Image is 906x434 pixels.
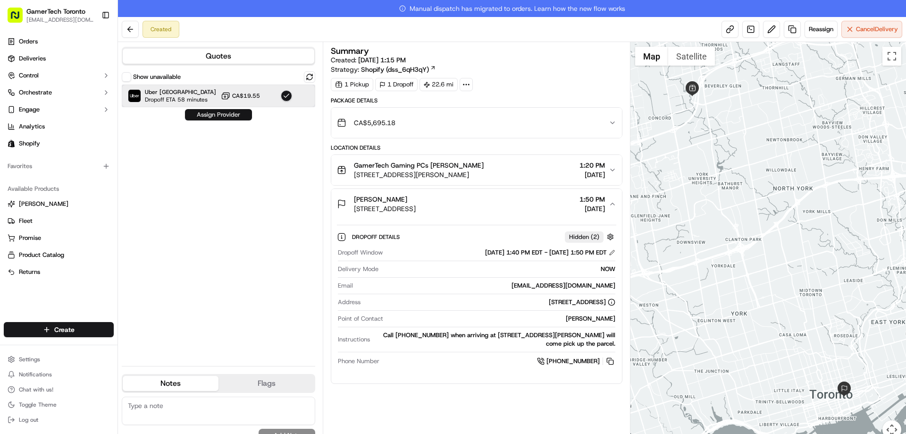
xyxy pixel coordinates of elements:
[4,159,114,174] div: Favorites
[4,34,114,49] a: Orders
[4,398,114,411] button: Toggle Theme
[331,189,621,219] button: [PERSON_NAME][STREET_ADDRESS]1:50 PM[DATE]
[4,213,114,229] button: Fleet
[331,219,621,383] div: [PERSON_NAME][STREET_ADDRESS]1:50 PM[DATE]
[9,9,28,28] img: Nash
[84,146,103,154] span: [DATE]
[19,251,64,259] span: Product Catalog
[4,119,114,134] a: Analytics
[89,211,151,221] span: API Documentation
[338,265,378,273] span: Delivery Mode
[387,315,615,323] div: [PERSON_NAME]
[338,357,379,366] span: Phone Number
[357,281,615,290] div: [EMAIL_ADDRESS][DOMAIN_NAME]
[549,298,615,306] div: [STREET_ADDRESS]
[331,78,373,91] div: 1 Pickup
[882,47,901,66] button: Toggle fullscreen view
[4,322,114,337] button: Create
[160,93,172,104] button: Start new chat
[123,49,314,64] button: Quotes
[354,195,407,204] span: [PERSON_NAME]
[569,233,599,241] span: Hidden ( 2 )
[4,102,114,117] button: Engage
[4,85,114,100] button: Orchestrate
[9,212,17,220] div: 📗
[354,161,484,170] span: GamerTech Gaming PCs [PERSON_NAME]
[80,212,87,220] div: 💻
[232,92,260,100] span: CA$19.55
[123,376,218,391] button: Notes
[361,65,436,74] a: Shopify (dss_6qH3qY)
[399,4,625,13] span: Manual dispatch has migrated to orders. Learn how the new flow works
[331,97,622,104] div: Package Details
[84,172,103,179] span: [DATE]
[25,61,170,71] input: Got a question? Start typing here...
[19,54,46,63] span: Deliveries
[4,247,114,263] button: Product Catalog
[4,51,114,66] a: Deliveries
[42,100,130,107] div: We're available if you need us!
[42,90,155,100] div: Start new chat
[26,16,94,24] button: [EMAIL_ADDRESS][DOMAIN_NAME]
[579,170,605,179] span: [DATE]
[338,281,353,290] span: Email
[19,211,72,221] span: Knowledge Base
[94,234,114,241] span: Pylon
[218,376,314,391] button: Flags
[78,172,82,179] span: •
[375,78,418,91] div: 1 Dropoff
[29,146,76,154] span: [PERSON_NAME]
[19,217,33,225] span: Fleet
[485,248,615,257] div: [DATE] 1:40 PM EDT - [DATE] 1:50 PM EDT
[4,264,114,280] button: Returns
[4,353,114,366] button: Settings
[185,109,252,120] button: Assign Provider
[331,108,621,138] button: CA$5,695.18
[841,21,902,38] button: CancelDelivery
[338,335,370,344] span: Instructions
[19,234,41,242] span: Promise
[9,38,172,53] p: Welcome 👋
[19,416,38,424] span: Log out
[67,234,114,241] a: Powered byPylon
[4,368,114,381] button: Notifications
[146,121,172,132] button: See all
[9,90,26,107] img: 1736555255976-a54dd68f-1ca7-489b-9aae-adbdc363a1c4
[565,231,616,243] button: Hidden (2)
[133,73,181,81] label: Show unavailable
[8,140,15,147] img: Shopify logo
[4,383,114,396] button: Chat with us!
[19,268,40,276] span: Returns
[331,155,621,185] button: GamerTech Gaming PCs [PERSON_NAME][STREET_ADDRESS][PERSON_NAME]1:20 PM[DATE]
[9,137,25,153] img: Brigitte Vinadas
[8,217,110,225] a: Fleet
[331,144,622,152] div: Location Details
[221,91,260,101] button: CA$19.55
[4,4,98,26] button: GamerTech Toronto[EMAIL_ADDRESS][DOMAIN_NAME]
[579,161,605,170] span: 1:20 PM
[8,251,110,259] a: Product Catalog
[354,118,395,128] span: CA$5,695.18
[4,413,114,426] button: Log out
[382,265,615,273] div: NOW
[26,7,85,16] button: GamerTech Toronto
[19,88,52,97] span: Orchestrate
[20,90,37,107] img: 4920774857489_3d7f54699973ba98c624_72.jpg
[9,163,25,178] img: Grace Nketiah
[19,37,38,46] span: Orders
[78,146,82,154] span: •
[19,105,40,114] span: Engage
[419,78,458,91] div: 22.6 mi
[76,207,155,224] a: 💻API Documentation
[354,170,484,179] span: [STREET_ADDRESS][PERSON_NAME]
[19,147,26,154] img: 1736555255976-a54dd68f-1ca7-489b-9aae-adbdc363a1c4
[145,88,216,96] span: Uber [GEOGRAPHIC_DATA]
[145,96,211,103] span: Dropoff ETA 58 minutes
[4,230,114,246] button: Promise
[546,357,600,366] span: [PHONE_NUMBER]
[19,386,53,393] span: Chat with us!
[338,248,383,257] span: Dropoff Window
[4,196,114,212] button: [PERSON_NAME]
